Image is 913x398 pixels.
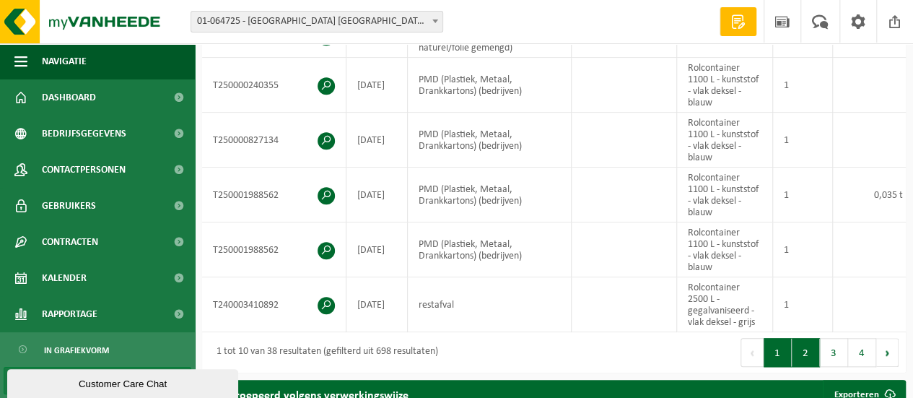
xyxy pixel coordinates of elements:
button: 1 [764,338,792,367]
td: 1 [773,222,833,277]
span: Contactpersonen [42,152,126,188]
td: PMD (Plastiek, Metaal, Drankkartons) (bedrijven) [408,113,572,168]
td: T250000240355 [202,58,346,113]
td: Rolcontainer 1100 L - kunststof - vlak deksel - blauw [677,222,773,277]
span: Kalender [42,260,87,296]
span: Gebruikers [42,188,96,224]
td: [DATE] [346,168,408,222]
td: Rolcontainer 2500 L - gegalvaniseerd - vlak deksel - grijs [677,277,773,332]
span: Contracten [42,224,98,260]
span: Bedrijfsgegevens [42,116,126,152]
td: PMD (Plastiek, Metaal, Drankkartons) (bedrijven) [408,168,572,222]
td: Rolcontainer 1100 L - kunststof - vlak deksel - blauw [677,113,773,168]
span: Dashboard [42,79,96,116]
button: 2 [792,338,820,367]
span: 01-064725 - BURG VINEGAR BELGIUM NV - STRIJTEM [191,12,442,32]
span: 01-064725 - BURG VINEGAR BELGIUM NV - STRIJTEM [191,11,443,33]
div: 1 tot 10 van 38 resultaten (gefilterd uit 698 resultaten) [209,339,438,365]
td: PMD (Plastiek, Metaal, Drankkartons) (bedrijven) [408,58,572,113]
iframe: chat widget [7,366,241,398]
td: T250001988562 [202,168,346,222]
td: [DATE] [346,222,408,277]
td: [DATE] [346,277,408,332]
td: restafval [408,277,572,332]
button: Previous [741,338,764,367]
td: 1 [773,277,833,332]
td: T250001988562 [202,222,346,277]
td: Rolcontainer 1100 L - kunststof - vlak deksel - blauw [677,58,773,113]
a: In grafiekvorm [4,336,191,363]
td: T250000827134 [202,113,346,168]
span: Navigatie [42,43,87,79]
span: In grafiekvorm [44,337,109,364]
button: Next [876,338,899,367]
td: 1 [773,58,833,113]
td: [DATE] [346,58,408,113]
td: T240003410892 [202,277,346,332]
td: Rolcontainer 1100 L - kunststof - vlak deksel - blauw [677,168,773,222]
button: 4 [848,338,876,367]
span: Rapportage [42,296,97,332]
a: In lijstvorm [4,367,191,394]
td: 1 [773,113,833,168]
td: 1 [773,168,833,222]
button: 3 [820,338,848,367]
td: [DATE] [346,113,408,168]
td: PMD (Plastiek, Metaal, Drankkartons) (bedrijven) [408,222,572,277]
